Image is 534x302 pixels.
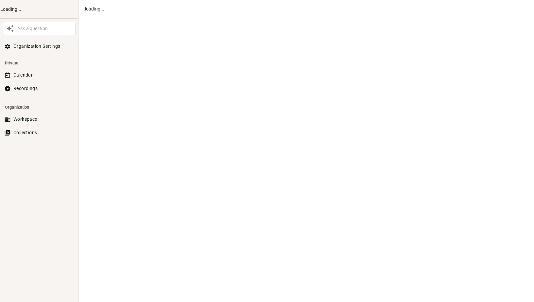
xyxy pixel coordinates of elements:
[85,6,524,12] div: loading...
[3,69,76,81] button: Calendar
[3,113,76,125] button: Workspace
[16,25,74,32] div: Ask a question
[5,23,16,34] button: Awesile Icon
[3,40,76,52] button: Organization Settings
[3,127,76,139] button: Collections
[3,82,76,95] button: Recordings
[0,6,78,13] div: Loading...
[3,101,76,113] li: Organization
[3,57,76,69] li: Private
